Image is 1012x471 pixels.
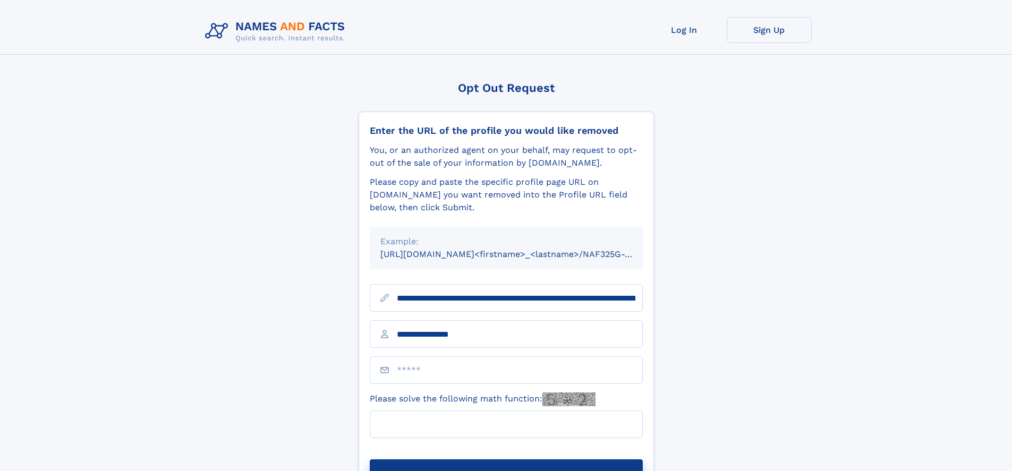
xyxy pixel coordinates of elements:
div: Enter the URL of the profile you would like removed [370,125,643,136]
div: Opt Out Request [359,81,654,95]
img: Logo Names and Facts [201,17,354,46]
a: Log In [642,17,727,43]
small: [URL][DOMAIN_NAME]<firstname>_<lastname>/NAF325G-xxxxxxxx [380,249,663,259]
a: Sign Up [727,17,812,43]
div: Example: [380,235,632,248]
div: Please copy and paste the specific profile page URL on [DOMAIN_NAME] you want removed into the Pr... [370,176,643,214]
label: Please solve the following math function: [370,392,596,406]
div: You, or an authorized agent on your behalf, may request to opt-out of the sale of your informatio... [370,144,643,169]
